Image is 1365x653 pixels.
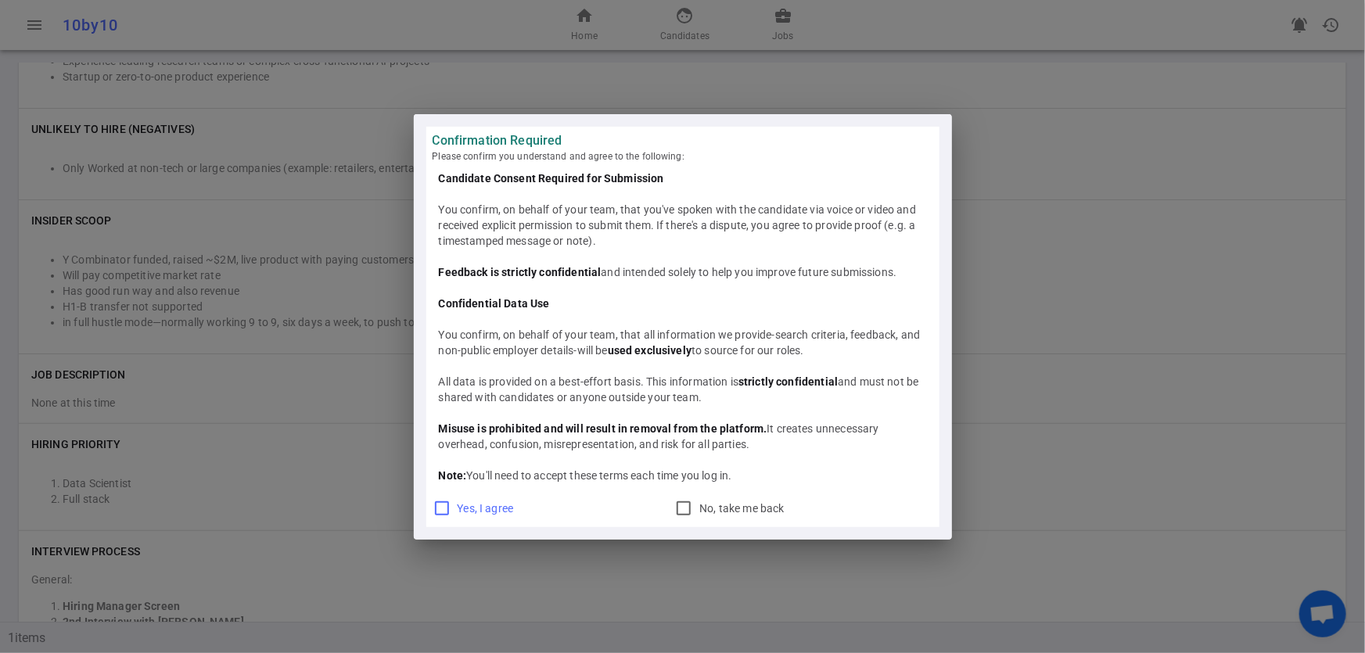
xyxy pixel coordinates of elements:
[738,375,838,388] b: strictly confidential
[439,297,550,310] b: Confidential Data Use
[439,266,602,278] b: Feedback is strictly confidential
[458,502,514,515] span: Yes, I agree
[439,468,927,483] div: You'll need to accept these terms each time you log in.
[608,344,691,357] b: used exclusively
[433,149,933,164] span: Please confirm you understand and agree to the following:
[439,421,927,452] div: It creates unnecessary overhead, confusion, misrepresentation, and risk for all parties.
[439,327,927,358] div: You confirm, on behalf of your team, that all information we provide-search criteria, feedback, a...
[439,202,927,249] div: You confirm, on behalf of your team, that you've spoken with the candidate via voice or video and...
[439,264,927,280] div: and intended solely to help you improve future submissions.
[439,422,767,435] b: Misuse is prohibited and will result in removal from the platform.
[439,374,927,405] div: All data is provided on a best-effort basis. This information is and must not be shared with cand...
[699,502,784,515] span: No, take me back
[433,133,933,149] strong: Confirmation Required
[439,469,467,482] b: Note:
[439,172,664,185] b: Candidate Consent Required for Submission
